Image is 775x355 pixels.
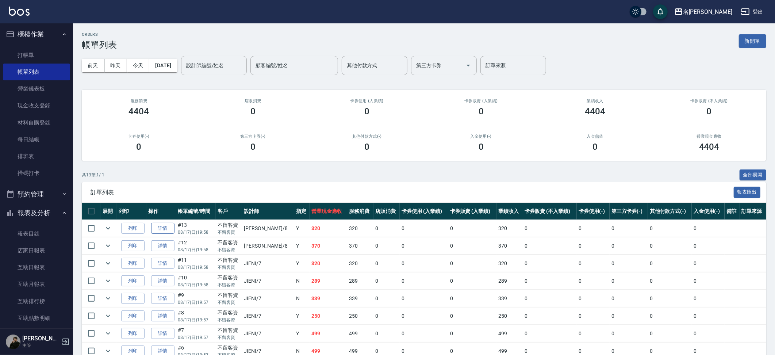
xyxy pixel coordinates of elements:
[523,308,577,325] td: 0
[610,203,648,220] th: 第三方卡券(-)
[347,308,373,325] td: 250
[347,220,373,237] td: 320
[739,34,766,48] button: 新開單
[648,272,692,290] td: 0
[347,325,373,342] td: 499
[347,237,373,255] td: 370
[661,134,758,139] h2: 營業現金應收
[433,99,530,103] h2: 卡券販賣 (入業績)
[523,290,577,307] td: 0
[373,325,400,342] td: 0
[592,142,598,152] h3: 0
[347,255,373,272] td: 320
[176,308,216,325] td: #8
[310,290,347,307] td: 339
[547,99,644,103] h2: 業績收入
[103,240,114,251] button: expand row
[151,223,174,234] a: 詳情
[400,272,448,290] td: 0
[242,325,294,342] td: JIENI /7
[523,220,577,237] td: 0
[319,99,415,103] h2: 卡券使用 (入業績)
[3,165,70,182] a: 掃碼打卡
[218,299,240,306] p: 不留客資
[218,264,240,271] p: 不留客資
[496,308,523,325] td: 250
[648,237,692,255] td: 0
[218,274,240,282] div: 不留客資
[151,310,174,322] a: 詳情
[699,142,720,152] h3: 4404
[149,59,177,72] button: [DATE]
[3,131,70,148] a: 每日結帳
[91,134,187,139] h2: 卡券使用(-)
[218,344,240,352] div: 不留客資
[294,220,310,237] td: Y
[294,308,310,325] td: Y
[448,325,496,342] td: 0
[178,299,214,306] p: 08/17 (日) 19:57
[610,325,648,342] td: 0
[364,142,369,152] h3: 0
[242,237,294,255] td: [PERSON_NAME] /8
[400,237,448,255] td: 0
[725,203,740,220] th: 備註
[82,172,104,178] p: 共 13 筆, 1 / 1
[101,203,117,220] th: 展開
[151,275,174,287] a: 詳情
[648,325,692,342] td: 0
[242,255,294,272] td: JIENI /7
[176,255,216,272] td: #11
[3,242,70,259] a: 店家日報表
[648,290,692,307] td: 0
[373,255,400,272] td: 0
[692,237,725,255] td: 0
[448,237,496,255] td: 0
[103,223,114,234] button: expand row
[364,106,369,117] h3: 0
[242,308,294,325] td: JIENI /7
[242,272,294,290] td: JIENI /7
[294,203,310,220] th: 指定
[653,4,668,19] button: save
[347,290,373,307] td: 339
[707,106,712,117] h3: 0
[250,106,256,117] h3: 0
[373,272,400,290] td: 0
[205,99,302,103] h2: 店販消費
[250,142,256,152] h3: 0
[121,275,145,287] button: 列印
[178,282,214,288] p: 08/17 (日) 19:58
[151,293,174,304] a: 詳情
[373,203,400,220] th: 店販消費
[577,237,610,255] td: 0
[496,255,523,272] td: 320
[294,325,310,342] td: Y
[496,203,523,220] th: 業績收入
[692,308,725,325] td: 0
[463,60,474,71] button: Open
[400,203,448,220] th: 卡券使用 (入業績)
[661,99,758,103] h2: 卡券販賣 (不入業績)
[3,185,70,204] button: 預約管理
[91,99,187,103] h3: 服務消費
[310,203,347,220] th: 營業現金應收
[218,317,240,323] p: 不留客資
[3,148,70,165] a: 排班表
[218,247,240,253] p: 不留客資
[3,276,70,293] a: 互助月報表
[218,282,240,288] p: 不留客資
[683,7,732,16] div: 名[PERSON_NAME]
[610,220,648,237] td: 0
[433,134,530,139] h2: 入金使用(-)
[692,203,725,220] th: 入金使用(-)
[121,293,145,304] button: 列印
[121,223,145,234] button: 列印
[103,310,114,321] button: expand row
[400,290,448,307] td: 0
[121,310,145,322] button: 列印
[121,258,145,269] button: 列印
[3,293,70,310] a: 互助排行榜
[151,240,174,252] a: 詳情
[739,37,766,44] a: 新開單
